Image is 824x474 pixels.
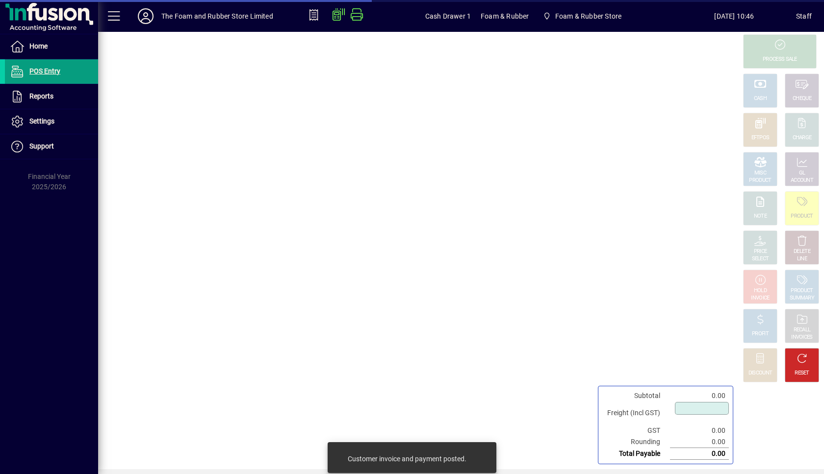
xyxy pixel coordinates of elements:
td: 0.00 [670,390,729,401]
a: Reports [5,84,98,109]
td: Freight (Incl GST) [602,401,670,425]
div: PROCESS SALE [763,56,797,63]
div: ACCOUNT [791,177,813,184]
div: LINE [797,255,807,263]
td: Subtotal [602,390,670,401]
div: PRICE [754,248,767,255]
span: Foam & Rubber Store [555,8,621,24]
a: Settings [5,109,98,134]
span: Support [29,142,54,150]
span: Cash Drawer 1 [425,8,471,24]
div: DELETE [794,248,810,255]
td: Total Payable [602,448,670,460]
div: CHEQUE [793,95,811,102]
span: Reports [29,92,53,100]
a: Home [5,34,98,59]
td: 0.00 [670,425,729,436]
div: CASH [754,95,767,102]
div: CHARGE [793,134,812,142]
div: GL [799,170,805,177]
div: NOTE [754,213,767,220]
td: 0.00 [670,436,729,448]
td: Rounding [602,436,670,448]
td: 0.00 [670,448,729,460]
td: GST [602,425,670,436]
div: HOLD [754,287,767,295]
div: RECALL [794,326,811,334]
div: PROFIT [752,330,769,338]
div: EFTPOS [751,134,770,142]
div: PRODUCT [791,287,813,295]
div: SUMMARY [790,295,814,302]
div: Staff [796,8,812,24]
div: INVOICES [791,334,812,341]
div: INVOICE [751,295,769,302]
span: POS Entry [29,67,60,75]
div: Customer invoice and payment posted. [348,454,466,464]
a: Support [5,134,98,159]
span: Foam & Rubber Store [539,7,625,25]
div: DISCOUNT [748,370,772,377]
span: Home [29,42,48,50]
button: Profile [130,7,161,25]
div: The Foam and Rubber Store Limited [161,8,273,24]
span: Settings [29,117,54,125]
div: MISC [754,170,766,177]
span: [DATE] 10:46 [672,8,796,24]
div: PRODUCT [791,213,813,220]
div: RESET [795,370,809,377]
span: Foam & Rubber [481,8,529,24]
div: PRODUCT [749,177,771,184]
div: SELECT [752,255,769,263]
